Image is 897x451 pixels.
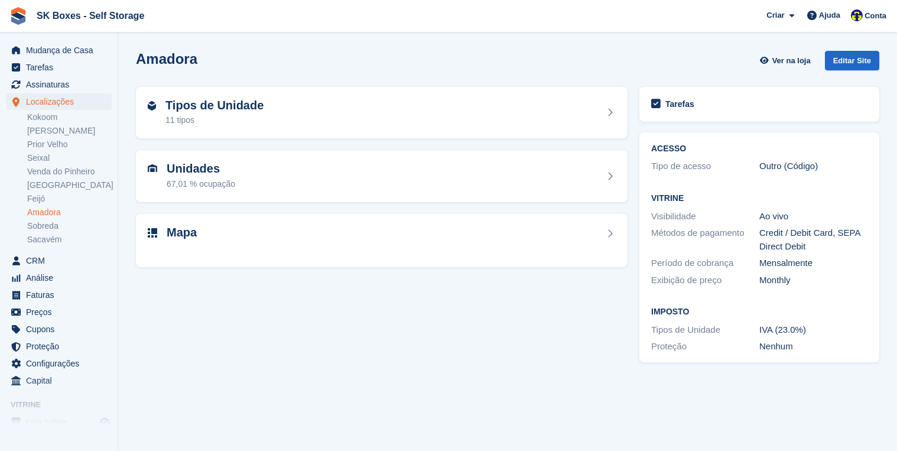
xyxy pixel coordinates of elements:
[825,51,879,70] div: Editar Site
[165,99,264,112] h2: Tipos de Unidade
[26,42,97,59] span: Mudança de Casa
[651,210,759,223] div: Visibilidade
[26,372,97,389] span: Capital
[651,340,759,353] div: Proteção
[136,51,197,67] h2: Amadora
[6,42,112,59] a: menu
[97,415,112,429] a: Loja de pré-visualização
[165,114,264,126] div: 11 tipos
[6,287,112,303] a: menu
[167,178,235,190] div: 67,01 % ocupação
[6,338,112,355] a: menu
[651,160,759,173] div: Tipo de acesso
[6,304,112,320] a: menu
[6,270,112,286] a: menu
[772,55,811,67] span: Ver na loja
[6,252,112,269] a: menu
[819,9,840,21] span: Ajuda
[759,160,867,173] div: Outro (Código)
[758,51,815,70] a: Ver na loja
[825,51,879,75] a: Editar Site
[851,9,863,21] img: Rita Ferreira
[26,414,97,430] span: Loja online
[6,355,112,372] a: menu
[6,59,112,76] a: menu
[27,193,112,205] a: Feijó
[759,323,867,337] div: IVA (23.0%)
[6,93,112,110] a: menu
[27,139,112,150] a: Prior Velho
[26,76,97,93] span: Assinaturas
[26,270,97,286] span: Análise
[11,399,118,411] span: Vitrine
[9,7,27,25] img: stora-icon-8386f47178a22dfd0bd8f6a31ec36ba5ce8667c1dd55bd0f319d3a0aa187defe.svg
[759,274,867,287] div: Monthly
[6,76,112,93] a: menu
[651,257,759,270] div: Período de cobrança
[651,274,759,287] div: Exibição de preço
[26,304,97,320] span: Preços
[27,166,112,177] a: Venda do Pinheiro
[26,252,97,269] span: CRM
[766,9,784,21] span: Criar
[759,340,867,353] div: Nenhum
[136,214,628,268] a: Mapa
[759,257,867,270] div: Mensalmente
[6,414,112,430] a: menu
[148,228,157,238] img: map-icn-33ee37083ee616e46c38cad1a60f524a97daa1e2b2c8c0bc3eb3415660979fc1.svg
[27,207,112,218] a: Amadora
[26,355,97,372] span: Configurações
[27,234,112,245] a: Sacavém
[148,164,157,173] img: unit-icn-7be61d7bf1b0ce9d3e12c5938cc71ed9869f7b940bace4675aadf7bd6d80202e.svg
[136,150,628,202] a: Unidades 67,01 % ocupação
[651,144,867,154] h2: ACESSO
[148,101,156,111] img: unit-type-icn-2b2737a686de81e16bb02015468b77c625bbabd49415b5ef34ead5e3b44a266d.svg
[26,59,97,76] span: Tarefas
[26,321,97,338] span: Cupons
[651,194,867,203] h2: Vitrine
[651,323,759,337] div: Tipos de Unidade
[759,210,867,223] div: Ao vivo
[27,153,112,164] a: Seixal
[26,93,97,110] span: Localizações
[27,180,112,191] a: [GEOGRAPHIC_DATA]
[665,99,694,109] h2: Tarefas
[26,287,97,303] span: Faturas
[759,226,867,253] div: Credit / Debit Card, SEPA Direct Debit
[32,6,149,25] a: SK Boxes - Self Storage
[651,307,867,317] h2: Imposto
[167,226,197,239] h2: Mapa
[27,112,112,123] a: Kokoom
[6,372,112,389] a: menu
[167,162,235,176] h2: Unidades
[136,87,628,139] a: Tipos de Unidade 11 tipos
[6,321,112,338] a: menu
[27,125,112,137] a: [PERSON_NAME]
[27,220,112,232] a: Sobreda
[864,10,886,22] span: Conta
[26,338,97,355] span: Proteção
[651,226,759,253] div: Métodos de pagamento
